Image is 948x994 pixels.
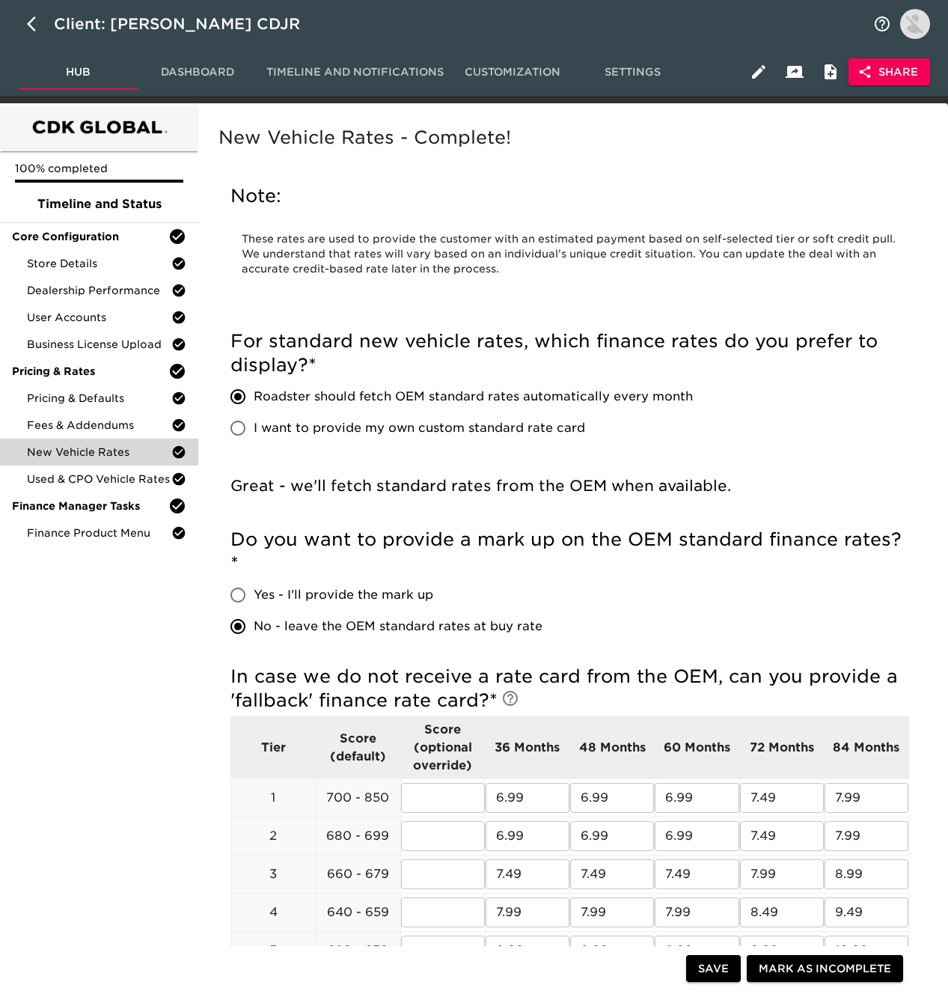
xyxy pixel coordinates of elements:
[254,388,693,406] span: Roadster should fetch OEM standard rates automatically every month
[581,63,683,82] span: Settings
[231,942,315,960] p: 5
[230,477,731,495] span: Great - we'll fetch standard rates from the OEM when available.
[231,865,315,883] p: 3
[825,739,908,757] p: 84 Months
[741,54,777,90] button: Edit Hub
[231,903,315,921] p: 4
[316,827,400,845] p: 680 - 699
[27,63,129,82] span: Hub
[254,618,542,635] span: No - leave the OEM standard rates at buy rate
[747,955,903,983] button: Mark as Incomplete
[316,865,400,883] p: 660 - 679
[401,721,485,775] p: Score (optional override)
[231,789,315,807] p: 1
[27,283,171,298] span: Dealership Performance
[698,960,729,978] span: Save
[242,233,899,275] span: These rates are used to provide the customer with an estimated payment based on self-selected tie...
[27,418,171,433] span: Fees & Addendums
[266,63,444,82] span: Timeline and Notifications
[570,739,654,757] p: 48 Months
[813,54,848,90] button: Internal Notes and Comments
[231,739,315,757] p: Tier
[316,942,400,960] p: 620 - 639
[230,665,909,713] h5: In case we do not receive a rate card from the OEM, can you provide a 'fallback' finance rate card?
[27,472,171,487] span: Used & CPO Vehicle Rates
[231,827,315,845] p: 2
[230,184,909,208] h5: Note:
[848,58,930,86] button: Share
[254,586,433,604] span: Yes - I'll provide the mark up
[759,960,891,978] span: Mark as Incomplete
[462,63,563,82] span: Customization
[686,955,741,983] button: Save
[860,63,918,82] span: Share
[12,195,186,213] span: Timeline and Status
[54,12,321,36] div: Client: [PERSON_NAME] CDJR
[27,391,171,406] span: Pricing & Defaults
[15,161,183,176] p: 100% completed
[27,310,171,325] span: User Accounts
[254,419,585,437] span: I want to provide my own custom standard rate card
[27,256,171,271] span: Store Details
[12,498,168,513] span: Finance Manager Tasks
[316,789,400,807] p: 700 - 850
[316,903,400,921] p: 640 - 659
[27,525,171,540] span: Finance Product Menu
[230,528,909,576] h5: Do you want to provide a mark up on the OEM standard finance rates?
[900,9,930,39] img: Profile
[12,229,168,244] span: Core Configuration
[230,329,909,377] h5: For standard new vehicle rates, which finance rates do you prefer to display?
[316,730,400,766] p: Score (default)
[740,739,824,757] p: 72 Months
[777,54,813,90] button: Client View
[147,63,248,82] span: Dashboard
[864,6,900,42] button: notifications
[486,739,569,757] p: 36 Months
[27,337,171,352] span: Business License Upload
[218,126,921,150] h5: New Vehicle Rates - Complete!
[12,364,168,379] span: Pricing & Rates
[655,739,738,757] p: 60 Months
[27,445,171,460] span: New Vehicle Rates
